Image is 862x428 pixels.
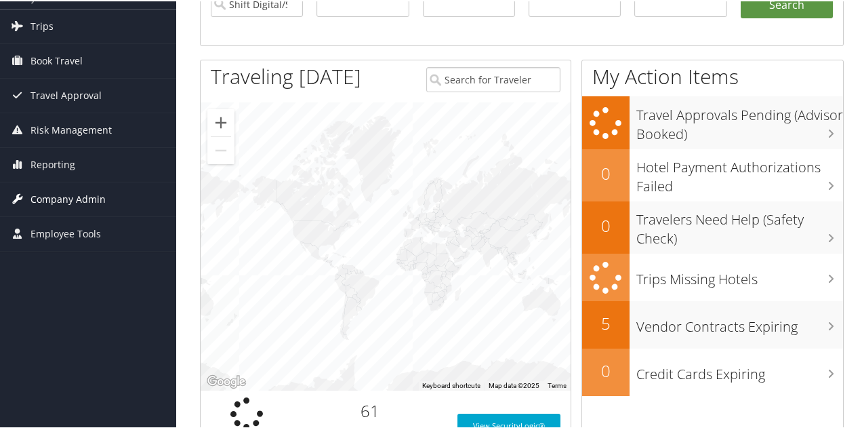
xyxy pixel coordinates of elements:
[582,300,843,347] a: 5Vendor Contracts Expiring
[582,311,630,334] h2: 5
[636,262,843,288] h3: Trips Missing Hotels
[30,8,54,42] span: Trips
[582,61,843,90] h1: My Action Items
[30,181,106,215] span: Company Admin
[30,77,102,111] span: Travel Approval
[207,136,234,163] button: Zoom out
[30,147,75,180] span: Reporting
[489,381,539,388] span: Map data ©2025
[582,95,843,147] a: Travel Approvals Pending (Advisor Booked)
[636,309,843,335] h3: Vendor Contracts Expiring
[582,347,843,395] a: 0Credit Cards Expiring
[30,216,101,250] span: Employee Tools
[582,358,630,381] h2: 0
[582,213,630,236] h2: 0
[636,357,843,383] h3: Credit Cards Expiring
[426,66,560,91] input: Search for Traveler
[636,202,843,247] h3: Travelers Need Help (Safety Check)
[422,380,480,389] button: Keyboard shortcuts
[204,372,249,389] img: Google
[548,381,567,388] a: Terms (opens in new tab)
[30,112,112,146] span: Risk Management
[211,61,361,90] h1: Traveling [DATE]
[582,252,843,300] a: Trips Missing Hotels
[582,148,843,200] a: 0Hotel Payment Authorizations Failed
[303,398,436,421] h2: 61
[636,98,843,142] h3: Travel Approvals Pending (Advisor Booked)
[207,108,234,135] button: Zoom in
[582,161,630,184] h2: 0
[204,372,249,389] a: Open this area in Google Maps (opens a new window)
[30,43,83,77] span: Book Travel
[636,150,843,195] h3: Hotel Payment Authorizations Failed
[582,200,843,252] a: 0Travelers Need Help (Safety Check)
